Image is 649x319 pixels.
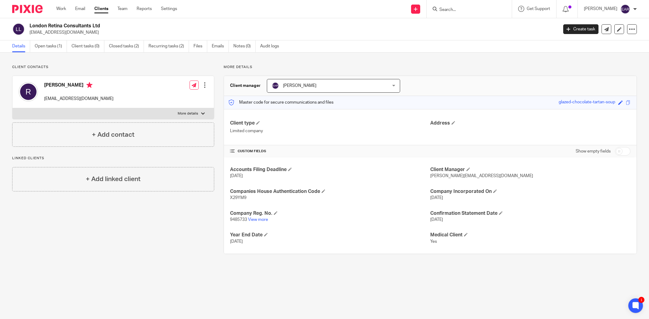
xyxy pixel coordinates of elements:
[12,5,43,13] img: Pixie
[430,166,630,173] h4: Client Manager
[430,232,630,238] h4: Medical Client
[230,174,243,178] span: [DATE]
[224,65,637,70] p: More details
[430,174,533,178] span: [PERSON_NAME][EMAIL_ADDRESS][DOMAIN_NAME]
[30,29,554,36] p: [EMAIL_ADDRESS][DOMAIN_NAME]
[527,7,550,11] span: Get Support
[109,40,144,52] a: Closed tasks (2)
[178,111,198,116] p: More details
[137,6,152,12] a: Reports
[272,82,279,89] img: svg%3E
[117,6,127,12] a: Team
[35,40,67,52] a: Open tasks (1)
[230,239,243,244] span: [DATE]
[86,82,92,88] i: Primary
[230,218,247,222] span: 9485733
[230,83,261,89] h3: Client manager
[44,96,113,102] p: [EMAIL_ADDRESS][DOMAIN_NAME]
[230,188,430,195] h4: Companies House Authentication Code
[94,6,108,12] a: Clients
[44,82,113,90] h4: [PERSON_NAME]
[30,23,449,29] h2: London Retina Consultants Ltd
[233,40,256,52] a: Notes (0)
[75,6,85,12] a: Email
[92,130,134,139] h4: + Add contact
[430,239,437,244] span: Yes
[248,218,268,222] a: View more
[212,40,229,52] a: Emails
[430,218,443,222] span: [DATE]
[559,99,615,106] div: glazed-chocolate-tartan-soup
[86,174,141,184] h4: + Add linked client
[260,40,284,52] a: Audit logs
[12,40,30,52] a: Details
[12,23,25,36] img: svg%3E
[12,65,214,70] p: Client contacts
[430,210,630,217] h4: Confirmation Statement Date
[148,40,189,52] a: Recurring tasks (2)
[230,120,430,126] h4: Client type
[194,40,207,52] a: Files
[72,40,104,52] a: Client tasks (0)
[430,120,630,126] h4: Address
[230,196,246,200] span: X29YM9
[12,156,214,161] p: Linked clients
[638,297,644,303] div: 1
[230,166,430,173] h4: Accounts Filing Deadline
[230,232,430,238] h4: Year End Date
[19,82,38,101] img: svg%3E
[430,196,443,200] span: [DATE]
[161,6,177,12] a: Settings
[620,4,630,14] img: svg%3E
[563,24,598,34] a: Create task
[283,84,316,88] span: [PERSON_NAME]
[439,7,494,13] input: Search
[230,128,430,134] p: Limited company
[430,188,630,195] h4: Company Incorporated On
[230,210,430,217] h4: Company Reg. No.
[576,148,611,154] label: Show empty fields
[229,99,333,105] p: Master code for secure communications and files
[584,6,617,12] p: [PERSON_NAME]
[230,149,430,154] h4: CUSTOM FIELDS
[56,6,66,12] a: Work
